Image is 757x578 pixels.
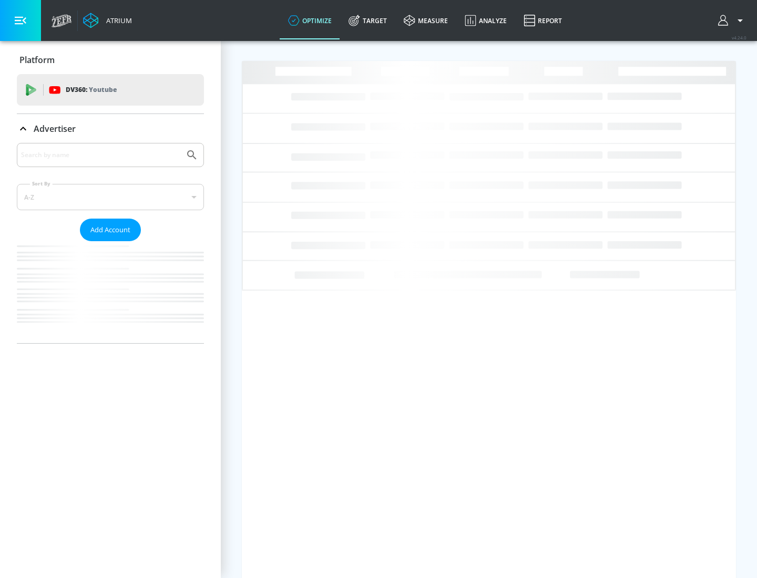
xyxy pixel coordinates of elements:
span: v 4.24.0 [732,35,746,40]
a: Report [515,2,570,39]
div: Advertiser [17,143,204,343]
p: DV360: [66,84,117,96]
p: Youtube [89,84,117,95]
span: Add Account [90,224,130,236]
a: Analyze [456,2,515,39]
input: Search by name [21,148,180,162]
label: Sort By [30,180,53,187]
p: Advertiser [34,123,76,135]
a: optimize [280,2,340,39]
div: Platform [17,45,204,75]
div: Atrium [102,16,132,25]
div: DV360: Youtube [17,74,204,106]
div: Advertiser [17,114,204,143]
a: measure [395,2,456,39]
p: Platform [19,54,55,66]
a: Target [340,2,395,39]
nav: list of Advertiser [17,241,204,343]
div: A-Z [17,184,204,210]
button: Add Account [80,219,141,241]
a: Atrium [83,13,132,28]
